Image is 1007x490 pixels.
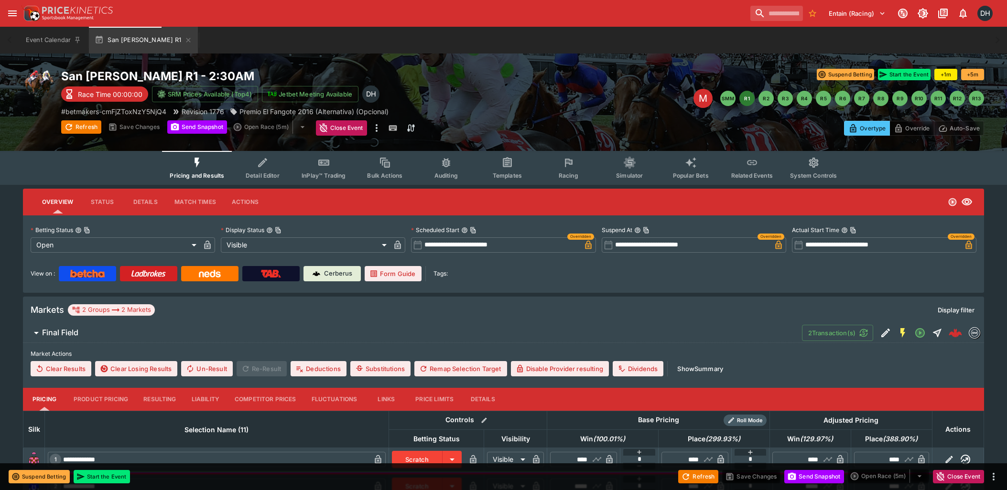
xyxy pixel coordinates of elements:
button: R8 [873,91,888,106]
a: Cerberus [303,266,361,281]
button: Copy To Clipboard [275,227,282,234]
div: Visible [487,452,529,467]
button: Un-Result [181,361,232,376]
span: Related Events [731,172,773,179]
button: Suspend Betting [9,470,70,483]
div: Edit Meeting [693,89,713,108]
button: Select Tenant [823,6,891,21]
button: Match Times [167,191,224,213]
div: Premio El Fangote 2016 (Alternativa) (Opcional) [230,107,389,117]
span: 1 [53,456,59,463]
button: open drawer [4,5,21,22]
div: Visible [221,237,390,253]
span: Roll Mode [733,416,767,425]
button: R3 [778,91,793,106]
button: Status [81,191,124,213]
th: Actions [932,411,984,447]
div: Event type filters [162,151,845,185]
button: Deductions [291,361,346,376]
button: Scheduled StartCopy To Clipboard [461,227,468,234]
span: System Controls [790,172,837,179]
button: Clear Results [31,361,91,376]
img: Cerberus [313,270,320,277]
button: R2 [758,91,774,106]
button: 2Transaction(s) [802,325,873,341]
span: Win(129.97%) [777,433,844,445]
th: Adjusted Pricing [769,411,932,429]
button: more [371,120,382,136]
span: Overridden [760,234,781,240]
button: No Bookmarks [805,6,820,21]
em: ( 100.01 %) [593,433,625,445]
button: Documentation [934,5,952,22]
button: Straight [929,324,946,341]
button: R11 [931,91,946,106]
button: Override [889,121,934,136]
button: Product Pricing [66,388,136,411]
button: +5m [961,69,984,80]
button: Fluctuations [304,388,365,411]
img: PriceKinetics Logo [21,4,40,23]
button: R1 [739,91,755,106]
button: R4 [797,91,812,106]
button: Start the Event [878,69,931,80]
button: Resulting [136,388,184,411]
button: Clear Losing Results [95,361,177,376]
span: Popular Bets [673,172,709,179]
img: Neds [199,270,220,277]
span: Visibility [491,433,541,445]
img: jetbet-logo.svg [267,89,277,99]
span: Selection Name (11) [174,424,259,436]
button: Edit Detail [877,324,894,341]
button: Toggle light/dark mode [914,5,931,22]
h2: Copy To Clipboard [61,69,523,84]
button: Suspend Betting [817,69,874,80]
button: Dividends [613,361,663,376]
button: SGM Enabled [894,324,911,341]
p: Display Status [221,226,264,234]
a: Form Guide [365,266,422,281]
button: ShowSummary [671,361,729,376]
img: Ladbrokes [131,270,166,277]
svg: Visible [961,196,973,208]
label: Tags: [433,266,448,281]
span: Place(388.90%) [855,433,928,445]
span: Templates [493,172,522,179]
button: Display StatusCopy To Clipboard [266,227,273,234]
button: +1m [934,69,957,80]
h6: Final Field [42,328,78,338]
button: R10 [911,91,927,106]
button: Open [911,324,929,341]
span: Detail Editor [246,172,280,179]
span: Overridden [951,234,972,240]
span: Win(100.01%) [570,433,636,445]
button: Event Calendar [20,27,87,53]
th: Controls [389,411,547,429]
th: Silk [23,411,45,447]
span: Re-Result [237,361,287,376]
em: ( 299.93 %) [705,433,740,445]
p: Suspend At [602,226,632,234]
p: Premio El Fangote 2016 (Alternativa) (Opcional) [239,107,389,117]
p: Revision 1776 [182,107,224,117]
label: View on : [31,266,55,281]
p: Override [905,123,930,133]
button: Jetbet Meeting Available [262,86,358,102]
button: Suspend AtCopy To Clipboard [634,227,641,234]
div: split button [848,469,929,483]
img: Betcha [70,270,105,277]
nav: pagination navigation [720,91,984,106]
button: Actions [224,191,267,213]
button: R12 [950,91,965,106]
img: Sportsbook Management [42,16,94,20]
button: Overview [34,191,81,213]
button: Betting StatusCopy To Clipboard [75,227,82,234]
span: Pricing and Results [170,172,224,179]
em: ( 388.90 %) [883,433,918,445]
span: Auditing [434,172,458,179]
button: Refresh [61,120,101,134]
button: Links [365,388,408,411]
p: Scheduled Start [411,226,459,234]
div: David Howard [362,85,379,103]
button: R6 [835,91,850,106]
